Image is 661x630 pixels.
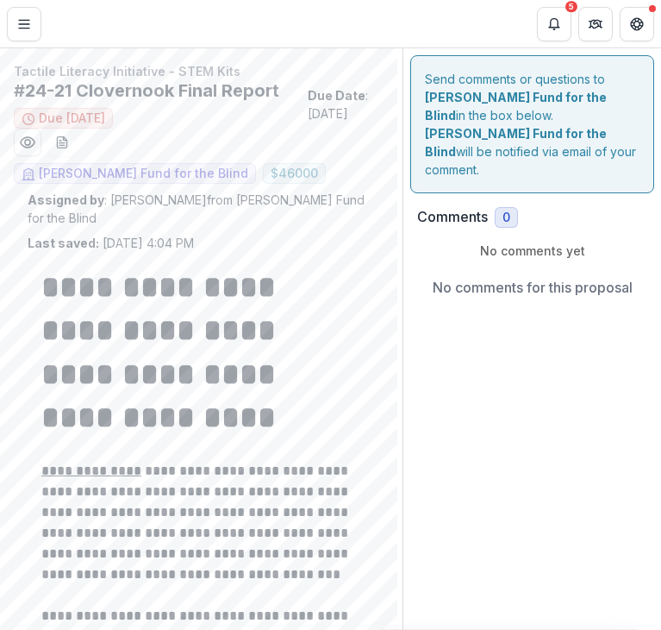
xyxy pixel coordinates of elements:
[417,242,647,260] p: No comments yet
[308,86,389,123] p: : [DATE]
[28,236,99,250] strong: Last saved:
[502,211,510,225] span: 0
[28,191,375,227] p: : [PERSON_NAME] from [PERSON_NAME] Fund for the Blind
[308,88,365,103] strong: Due Date
[425,126,607,159] strong: [PERSON_NAME] Fund for the Blind
[7,7,41,41] button: Toggle Menu
[14,80,301,101] h2: #24-21 Clovernook Final Report
[433,277,633,298] p: No comments for this proposal
[425,90,607,123] strong: [PERSON_NAME] Fund for the Blind
[39,167,248,181] span: [PERSON_NAME] Fund for the Blind
[620,7,654,41] button: Get Help
[48,129,76,156] button: download-word-button
[14,129,41,156] button: Preview f180425e-4cae-4cd2-9669-fb0140e1091d.pdf
[28,234,194,252] p: [DATE] 4:04 PM
[410,55,654,193] div: Send comments or questions to in the box below. will be notified via email of your comment.
[578,7,613,41] button: Partners
[565,1,577,13] div: 5
[537,7,571,41] button: Notifications
[271,167,318,181] span: $ 46000
[14,62,389,80] p: Tactile Literacy Initiative - STEM Kits
[39,111,105,126] span: Due [DATE]
[28,192,104,207] strong: Assigned by
[417,209,488,225] h2: Comments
